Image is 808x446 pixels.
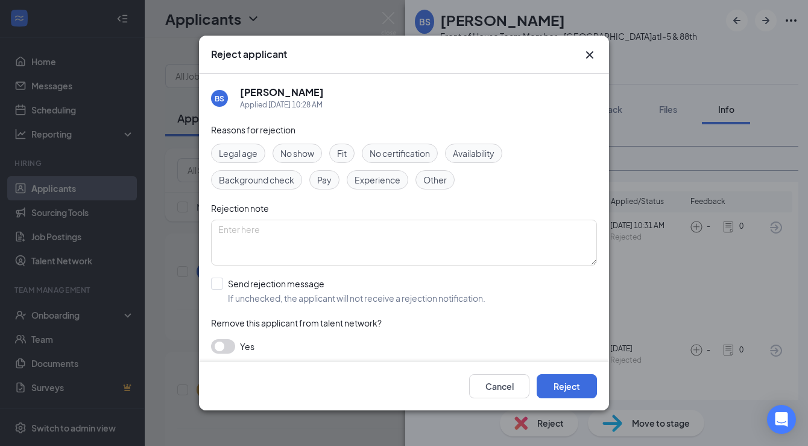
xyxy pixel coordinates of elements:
div: Applied [DATE] 10:28 AM [240,99,324,111]
span: Experience [355,173,400,186]
button: Close [582,48,597,62]
button: Reject [537,374,597,398]
span: No certification [370,147,430,160]
span: Reasons for rejection [211,124,295,135]
button: Cancel [469,374,529,398]
span: No show [280,147,314,160]
svg: Cross [582,48,597,62]
span: Legal age [219,147,257,160]
span: Other [423,173,447,186]
h5: [PERSON_NAME] [240,86,324,99]
span: Pay [317,173,332,186]
span: Availability [453,147,494,160]
span: Fit [337,147,347,160]
span: Yes [240,339,254,354]
span: Background check [219,173,294,186]
div: BS [215,94,224,104]
span: Rejection note [211,203,269,214]
div: Open Intercom Messenger [767,405,796,434]
h3: Reject applicant [211,48,287,61]
span: Remove this applicant from talent network? [211,317,382,328]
